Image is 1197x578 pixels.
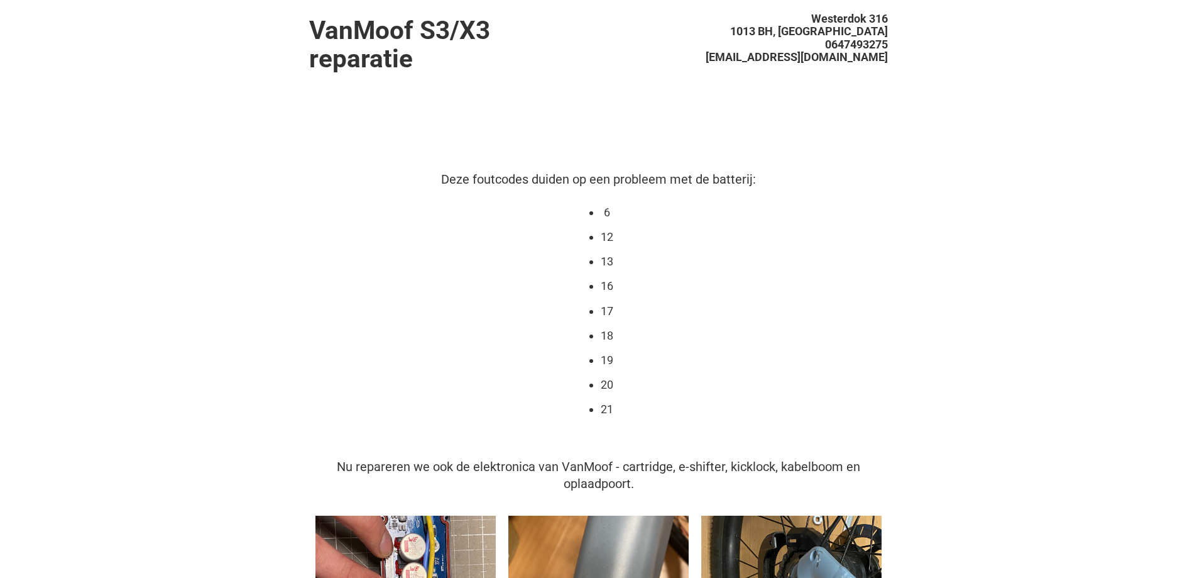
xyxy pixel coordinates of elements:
li: 21 [601,401,613,418]
span: [EMAIL_ADDRESS][DOMAIN_NAME] [706,50,888,64]
li: 6 [601,204,613,221]
li: 19 [601,352,613,369]
li: 12 [601,229,613,245]
li: 18 [601,328,613,344]
li: 17 [601,303,613,320]
span: Nu repareren we ook de elektronica van VanMoof - cartridge, e-shifter, kicklock, kabelboom en opl... [337,459,860,491]
span: 0647493275 [825,38,888,51]
li: 16 [601,278,613,294]
span: 1013 BH, [GEOGRAPHIC_DATA] [730,25,888,38]
h1: VanMoof S3/X3 reparatie [309,16,598,72]
span: Deze foutcodes duiden op een probleem met de batterij: [441,172,756,187]
li: 13 [601,253,613,270]
li: 20 [601,377,613,393]
span: Westerdok 316 [811,12,888,25]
